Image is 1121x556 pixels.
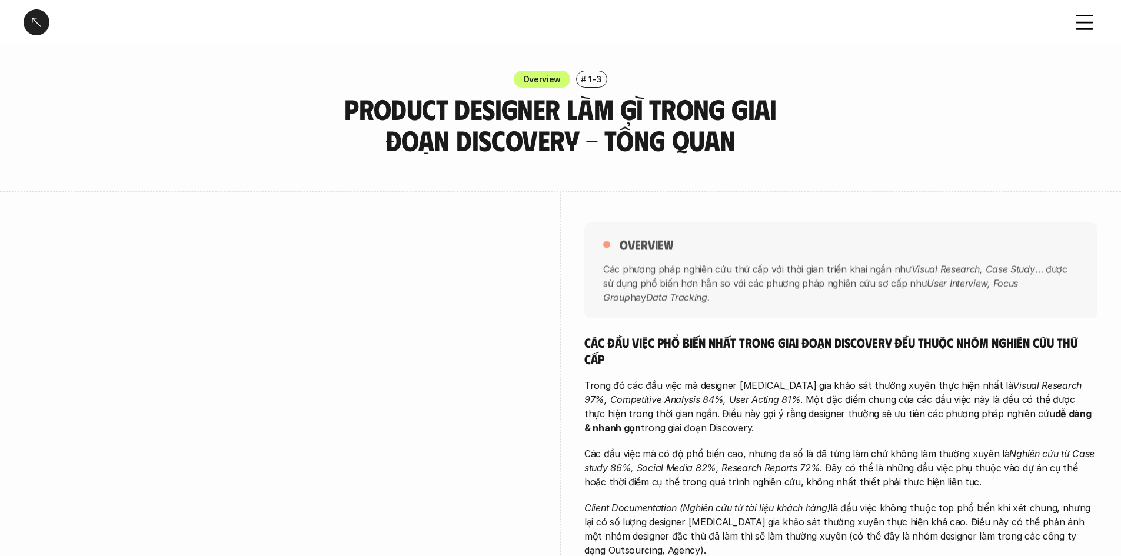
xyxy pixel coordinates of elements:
[584,378,1097,435] p: Trong đó các đầu việc mà designer [MEDICAL_DATA] gia khảo sát thường xuyên thực hiện nhất là . Mộ...
[588,73,601,85] p: 1-3
[912,263,1035,275] em: Visual Research, Case Study
[581,75,586,84] h6: #
[603,277,1021,303] em: User Interview, Focus Group
[646,291,710,303] em: Data Tracking.
[311,94,811,156] h3: Product Designer làm gì trong giai đoạn Discovery - Tổng quan
[603,262,1079,304] p: Các phương pháp nghiên cứu thứ cấp với thời gian triển khai ngắn như … được sử dụng phổ biến hơn ...
[584,334,1097,367] h5: Các đầu việc phổ biến nhất trong giai đoạn Discovery đều thuộc nhóm nghiên cứu thứ cấp
[584,502,830,514] em: Client Documentation (Nghiên cứu từ tài liệu khách hàng)
[620,236,673,252] h5: overview
[584,447,1097,489] p: Các đầu việc mà có độ phổ biến cao, nhưng đa số là đã từng làm chứ không làm thường xuyên là . Đâ...
[523,73,561,85] p: Overview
